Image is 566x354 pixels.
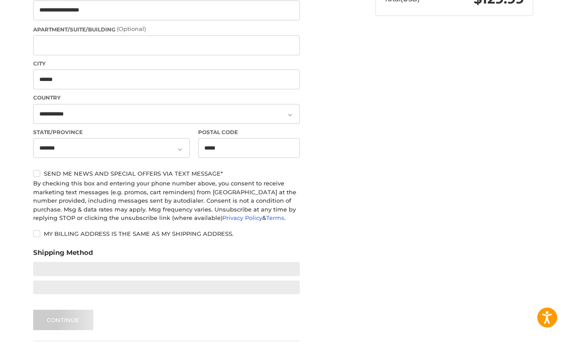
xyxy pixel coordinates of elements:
small: (Optional) [117,25,146,32]
legend: Shipping Method [33,248,93,262]
label: State/Province [33,128,190,136]
a: Terms [266,214,284,221]
label: Apartment/Suite/Building [33,25,300,34]
label: My billing address is the same as my shipping address. [33,230,300,237]
label: Postal Code [198,128,300,136]
label: Send me news and special offers via text message* [33,170,300,177]
label: Country [33,94,300,102]
div: By checking this box and entering your phone number above, you consent to receive marketing text ... [33,179,300,223]
button: Continue [33,310,93,330]
label: City [33,60,300,68]
a: Privacy Policy [222,214,262,221]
